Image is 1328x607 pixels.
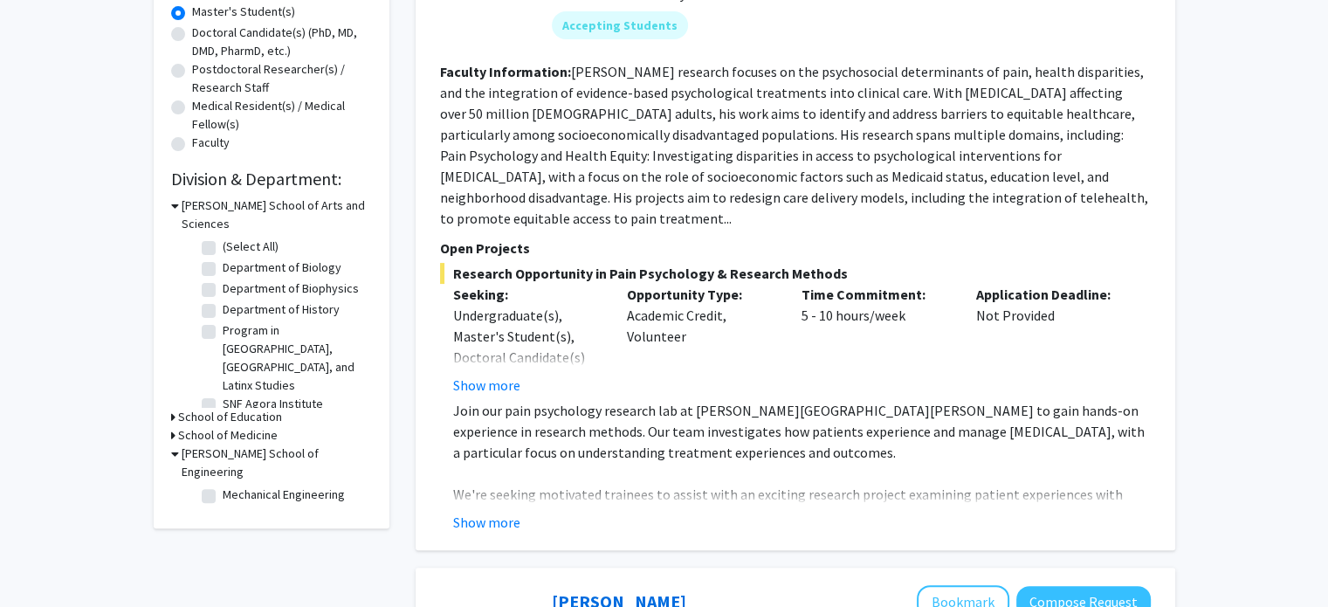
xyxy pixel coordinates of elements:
[976,284,1125,305] p: Application Deadline:
[453,400,1151,463] p: Join our pain psychology research lab at [PERSON_NAME][GEOGRAPHIC_DATA][PERSON_NAME] to gain hand...
[440,63,571,80] b: Faculty Information:
[171,169,372,190] h2: Division & Department:
[178,408,282,426] h3: School of Education
[192,97,372,134] label: Medical Resident(s) / Medical Fellow(s)
[178,426,278,445] h3: School of Medicine
[552,11,688,39] mat-chip: Accepting Students
[223,300,340,319] label: Department of History
[788,284,963,396] div: 5 - 10 hours/week
[192,24,372,60] label: Doctoral Candidate(s) (PhD, MD, DMD, PharmD, etc.)
[192,3,295,21] label: Master's Student(s)
[614,284,788,396] div: Academic Credit, Volunteer
[453,375,520,396] button: Show more
[192,60,372,97] label: Postdoctoral Researcher(s) / Research Staff
[223,259,341,277] label: Department of Biology
[223,321,368,395] label: Program in [GEOGRAPHIC_DATA], [GEOGRAPHIC_DATA], and Latinx Studies
[453,484,1151,526] p: We're seeking motivated trainees to assist with an exciting research project examining patient ex...
[453,284,602,305] p: Seeking:
[223,486,345,504] label: Mechanical Engineering
[963,284,1138,396] div: Not Provided
[223,238,279,256] label: (Select All)
[223,279,359,298] label: Department of Biophysics
[182,197,372,233] h3: [PERSON_NAME] School of Arts and Sciences
[453,512,520,533] button: Show more
[440,238,1151,259] p: Open Projects
[453,305,602,514] div: Undergraduate(s), Master's Student(s), Doctoral Candidate(s) (PhD, MD, DMD, PharmD, etc.), Postdo...
[627,284,775,305] p: Opportunity Type:
[440,63,1148,227] fg-read-more: [PERSON_NAME] research focuses on the psychosocial determinants of pain, health disparities, and ...
[802,284,950,305] p: Time Commitment:
[182,445,372,481] h3: [PERSON_NAME] School of Engineering
[192,134,230,152] label: Faculty
[440,263,1151,284] span: Research Opportunity in Pain Psychology & Research Methods
[223,395,323,413] label: SNF Agora Institute
[13,528,74,594] iframe: Chat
